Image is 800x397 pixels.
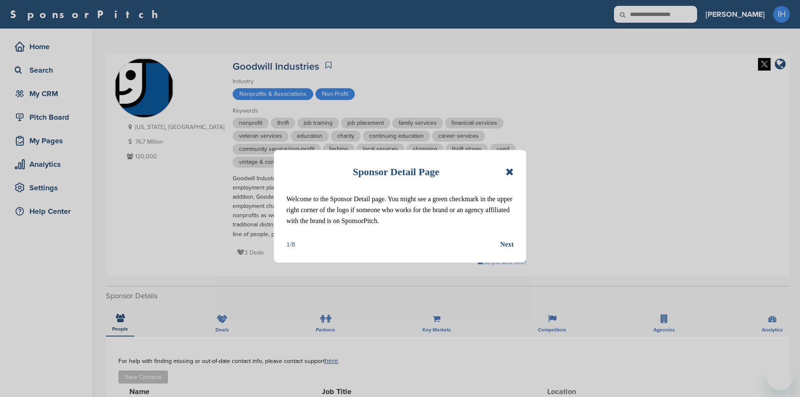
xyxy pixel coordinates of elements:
p: Welcome to the Sponsor Detail page. You might see a green checkmark in the upper right corner of ... [286,194,514,226]
h1: Sponsor Detail Page [353,163,439,181]
iframe: Button to launch messaging window [766,363,793,390]
button: Next [500,239,514,250]
div: 1/8 [286,239,295,250]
